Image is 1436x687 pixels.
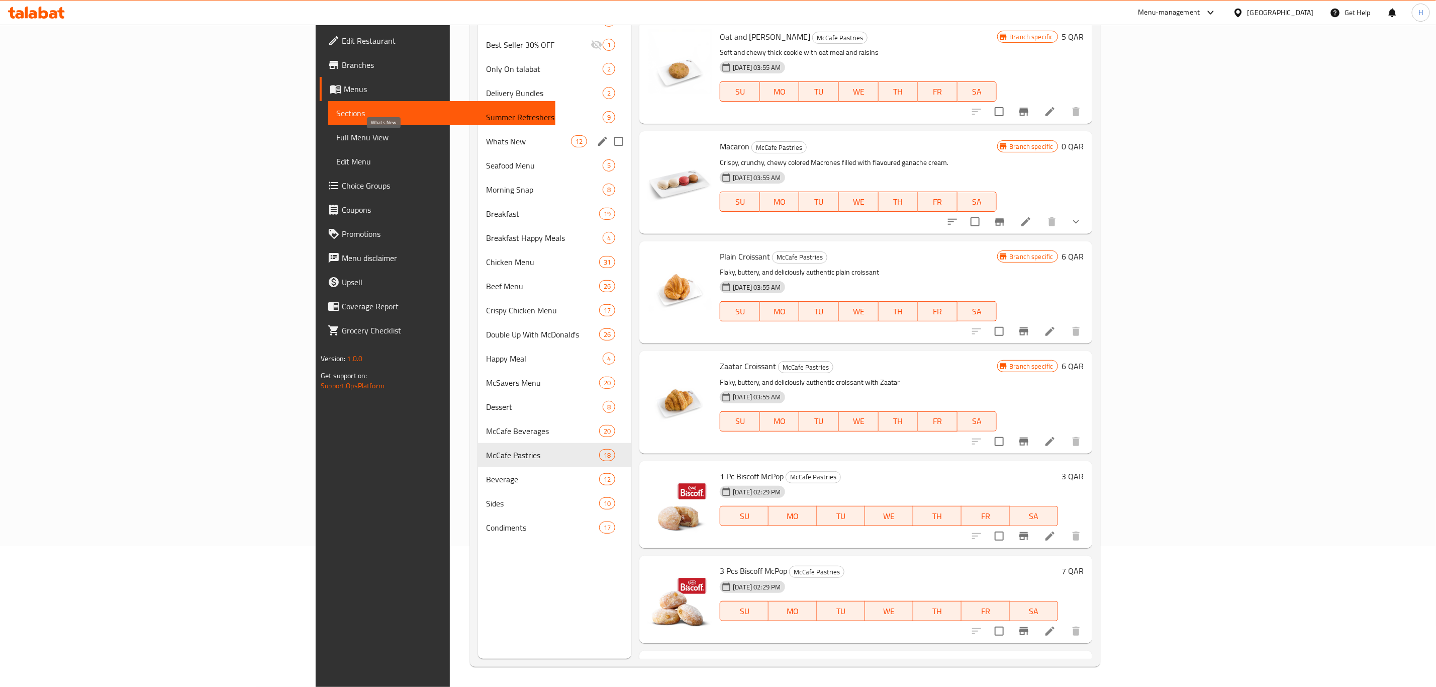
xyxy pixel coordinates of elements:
span: TU [821,604,861,619]
div: Delivery Bundles2 [478,81,631,105]
button: SA [958,192,997,212]
button: WE [865,601,913,621]
span: TU [803,304,835,319]
a: Upsell [320,270,555,294]
button: Branch-specific-item [1012,319,1036,343]
span: TH [883,84,914,99]
span: 1 [603,40,615,50]
a: Coverage Report [320,294,555,318]
div: Beverage12 [478,467,631,491]
span: SA [962,195,993,209]
span: TU [803,195,835,209]
h6: 3 QAR [1062,469,1084,483]
div: items [603,87,615,99]
span: FR [922,84,953,99]
button: Branch-specific-item [1012,430,1036,454]
span: SA [962,414,993,428]
button: MO [760,192,800,212]
span: McCafe Pastries [813,32,867,44]
button: sort-choices [940,210,965,234]
div: Happy Meal4 [478,347,631,371]
span: Branch specific [1006,142,1058,151]
span: Select to update [989,321,1010,342]
span: [DATE] 03:55 AM [729,63,785,72]
div: Breakfast19 [478,202,631,226]
a: Grocery Checklist [320,318,555,342]
span: WE [843,195,875,209]
span: Double Up With McDonald's [486,328,599,340]
span: TU [803,414,835,428]
span: McCafe Pastries [779,362,833,373]
div: McCafe Beverages20 [478,419,631,443]
div: Dessert8 [478,395,631,419]
span: Crispy Chicken Menu [486,304,599,316]
button: MO [760,411,800,432]
button: TH [879,411,918,432]
div: Condiments17 [478,516,631,540]
svg: Show Choices [1070,216,1082,228]
h6: 6 QAR [1062,359,1084,373]
span: WE [869,509,909,524]
span: 18 [600,451,615,460]
span: FR [966,509,1006,524]
button: SU [720,192,759,212]
button: Branch-specific-item [1012,100,1036,124]
span: Breakfast Happy Meals [486,232,603,244]
button: TH [879,192,918,212]
span: Coupons [342,204,547,216]
span: Select to update [989,431,1010,452]
img: 1 Pc Biscoff McPop [647,469,712,534]
button: TU [799,301,839,321]
span: Choice Groups [342,180,547,192]
span: 4 [603,354,615,364]
span: [DATE] 03:55 AM [729,173,785,183]
button: WE [839,411,879,432]
span: Branch specific [1006,252,1058,262]
span: Plain Croissant [720,249,770,264]
span: Coverage Report [342,300,547,312]
button: SU [720,411,759,432]
button: TU [799,192,839,212]
div: Double Up With McDonald's26 [478,322,631,347]
span: Sections [336,107,547,119]
span: Grocery Checklist [342,324,547,336]
span: FR [922,414,953,428]
div: Chicken Menu31 [478,250,631,274]
div: items [571,135,587,147]
span: SU [724,84,755,99]
div: Summer Refreshers [486,111,603,123]
a: Edit menu item [1044,625,1056,637]
a: Coupons [320,198,555,222]
span: Whats New [486,135,571,147]
img: 3 Pcs Biscoff McPop [647,564,712,628]
svg: Inactive section [591,39,603,51]
span: Edit Menu [336,155,547,167]
button: TH [913,601,962,621]
a: Menus [320,77,555,101]
span: McCafe Pastries [752,142,806,153]
button: SU [720,81,759,102]
span: Branches [342,59,547,71]
button: delete [1064,319,1088,343]
button: FR [918,301,958,321]
p: Soft and chewy thick cookie with oat meal and raisins [720,46,997,59]
span: McCafe Pastries [790,566,844,578]
span: Promotions [342,228,547,240]
span: MO [764,84,796,99]
button: delete [1064,100,1088,124]
button: SA [1010,601,1058,621]
span: Select to update [989,101,1010,122]
span: WE [843,304,875,319]
a: Branches [320,53,555,77]
span: Select to update [965,211,986,232]
div: items [599,256,615,268]
div: Best Seller 30% OFF [486,39,591,51]
div: items [599,328,615,340]
span: Sides [486,497,599,509]
span: Delivery Bundles [486,87,603,99]
span: MO [773,509,813,524]
button: WE [839,81,879,102]
h6: 0 QAR [1062,139,1084,153]
button: TU [817,601,865,621]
